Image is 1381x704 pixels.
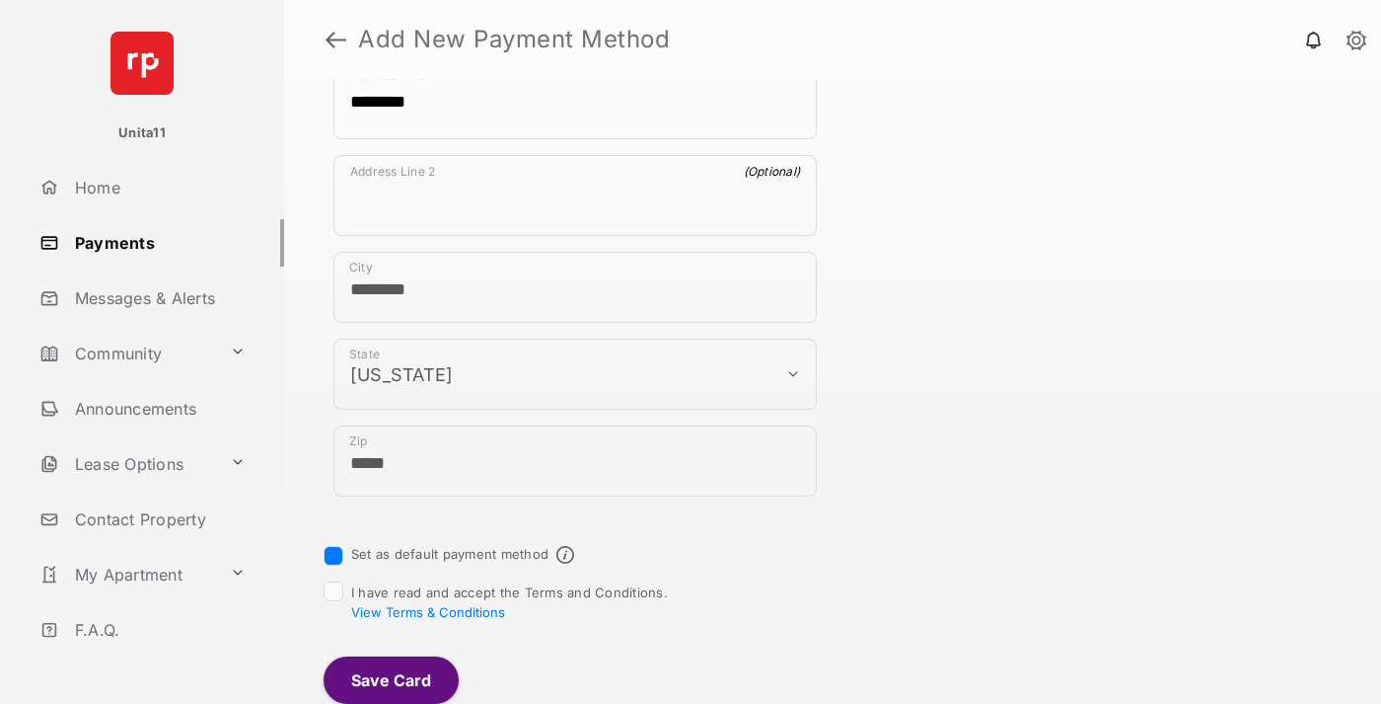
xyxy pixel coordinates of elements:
[333,155,817,236] div: payment_method_screening[postal_addresses][addressLine2]
[351,585,668,620] span: I have read and accept the Terms and Conditions.
[351,604,505,620] button: I have read and accept the Terms and Conditions.
[351,546,548,562] label: Set as default payment method
[32,440,222,488] a: Lease Options
[358,28,670,51] strong: Add New Payment Method
[556,546,574,564] span: Default payment method info
[32,219,284,267] a: Payments
[118,123,166,143] p: Unita11
[32,164,284,211] a: Home
[333,426,817,497] div: payment_method_screening[postal_addresses][postalCode]
[333,339,817,410] div: payment_method_screening[postal_addresses][administrativeArea]
[333,58,817,139] div: payment_method_screening[postal_addresses][addressLine1]
[324,657,459,704] button: Save Card
[32,496,284,543] a: Contact Property
[32,606,284,654] a: F.A.Q.
[110,32,174,95] img: svg+xml;base64,PHN2ZyB4bWxucz0iaHR0cDovL3d3dy53My5vcmcvMjAwMC9zdmciIHdpZHRoPSI2NCIgaGVpZ2h0PSI2NC...
[32,274,284,322] a: Messages & Alerts
[333,252,817,323] div: payment_method_screening[postal_addresses][locality]
[32,385,284,432] a: Announcements
[32,330,222,377] a: Community
[32,551,222,598] a: My Apartment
